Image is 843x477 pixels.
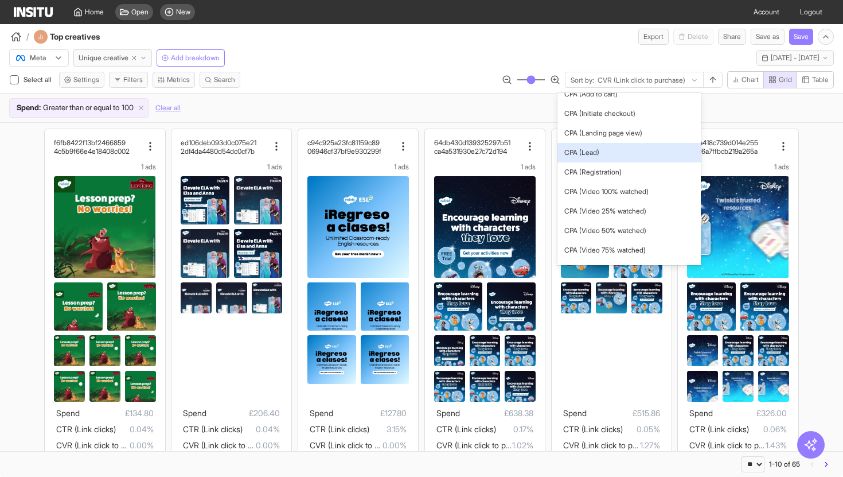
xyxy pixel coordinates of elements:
span: CVR (Link click to purchase) [436,440,537,450]
span: Unique creative [79,53,128,63]
div: c94c925a23fc81159c8906946cf37bf9e930299f [307,138,395,156]
span: CTR (Link clicks) [689,424,749,434]
span: £638.38 [460,406,533,420]
span: CVR (Link click to purchase) [563,440,664,450]
button: Export [638,29,669,45]
span: Greater than or equal to [43,102,119,114]
div: 1 ads [181,162,282,172]
div: f6fb8422f13bf24668594c5b9f66e4e18408c002 [54,138,142,156]
img: Logo [14,7,53,17]
button: Share [718,29,746,45]
span: You cannot delete a preset report. [673,29,713,45]
span: £134.80 [80,406,153,420]
span: Spend [183,408,206,418]
h2: f6fb8422f13bf2466859 [54,138,126,147]
span: CPA (Video 50% watched) [564,226,646,236]
div: 64db430d139325297b51ca4a531930e27c72d194 [434,138,522,156]
span: / [26,31,29,42]
span: CPA (Video 25% watched) [564,206,646,216]
span: Sort by: [571,76,594,85]
button: Metrics [153,72,195,88]
span: CPA (Video 100% watched) [564,187,649,197]
span: 0.00% [130,439,154,452]
span: 0.00% [383,439,407,452]
span: Home [85,7,104,17]
span: Select all [24,75,54,84]
h2: 2df4da4480d54dc0cf7b [181,147,255,156]
span: Search [214,75,235,84]
div: 1 ads [687,162,789,172]
span: CPA (Lead) [564,148,599,158]
span: Grid [779,75,792,84]
span: Spend [310,408,333,418]
div: 1 ads [434,162,536,172]
span: 0.04% [243,422,280,436]
button: Unique creative [73,49,152,67]
span: Chart [741,75,759,84]
h2: 1cf8a418c739d014e255 [687,138,758,147]
div: Top creatives [34,30,131,44]
span: CTR (Link clicks) [183,424,243,434]
div: 1cf8a418c739d014e2559b5f6a7ffbcb219a265a [687,138,775,156]
span: 1.02% [512,439,533,452]
span: CPA (Video plays) [564,265,620,275]
div: ed106deb093d0c075e212df4da4480d54dc0cf7b [181,138,268,156]
span: CPA (Initiate checkout) [564,108,635,119]
span: Settings [73,75,99,84]
h2: ca4a531930e27c72d194 [434,147,507,156]
button: [DATE] - [DATE] [756,50,834,66]
span: CTR (Link clicks) [436,424,496,434]
button: Save [789,29,813,45]
button: Save as [751,29,785,45]
span: 0.00% [256,439,280,452]
button: Delete [673,29,713,45]
span: 3.15% [369,422,407,436]
span: £515.86 [587,406,660,420]
span: CPA (Landing page view) [564,128,642,138]
span: 0.05% [623,422,660,436]
span: £206.40 [206,406,280,420]
button: Grid [763,71,797,88]
span: 0.04% [116,422,153,436]
span: 0.06% [749,422,786,436]
span: CVR (Link click to purchase) [689,440,790,450]
button: Search [200,72,240,88]
span: Table [812,75,829,84]
span: 100 [122,102,134,114]
span: 1.43% [766,439,787,452]
span: CPA (Registration) [564,167,622,177]
span: CTR (Link clicks) [563,424,623,434]
h2: 64db430d139325297b51 [434,138,510,147]
span: Open [131,7,149,17]
span: New [176,7,190,17]
button: Clear all [155,98,181,118]
div: Spend:Greater than or equal to100 [10,99,148,117]
div: 1-10 of 65 [769,460,800,469]
span: Spend [563,408,587,418]
span: Add breakdown [171,53,220,63]
span: Spend : [17,102,41,114]
h2: 9b5f6a7ffbcb219a265a [687,147,758,156]
span: CTR (Link clicks) [56,424,116,434]
button: Table [797,71,834,88]
button: Filters [109,72,148,88]
span: [DATE] - [DATE] [771,53,819,63]
span: 1.27% [640,439,660,452]
button: Settings [59,72,104,88]
h2: ed106deb093d0c075e21 [181,138,256,147]
span: Spend [436,408,460,418]
button: / [9,30,29,44]
span: CTR (Link clicks) [310,424,369,434]
button: Chart [727,71,764,88]
span: 0.17% [496,422,533,436]
span: Spend [689,408,713,418]
span: £127.80 [333,406,407,420]
span: CVR (Link click to purchase) [183,440,283,450]
h2: c94c925a23fc81159c89 [307,138,380,147]
span: CVR (Link click to purchase) [310,440,410,450]
div: 1 ads [307,162,409,172]
span: Spend [56,408,80,418]
button: Add breakdown [157,49,225,67]
span: CPA (Video 75% watched) [564,245,646,255]
h2: 4c5b9f66e4e18408c002 [54,147,130,156]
